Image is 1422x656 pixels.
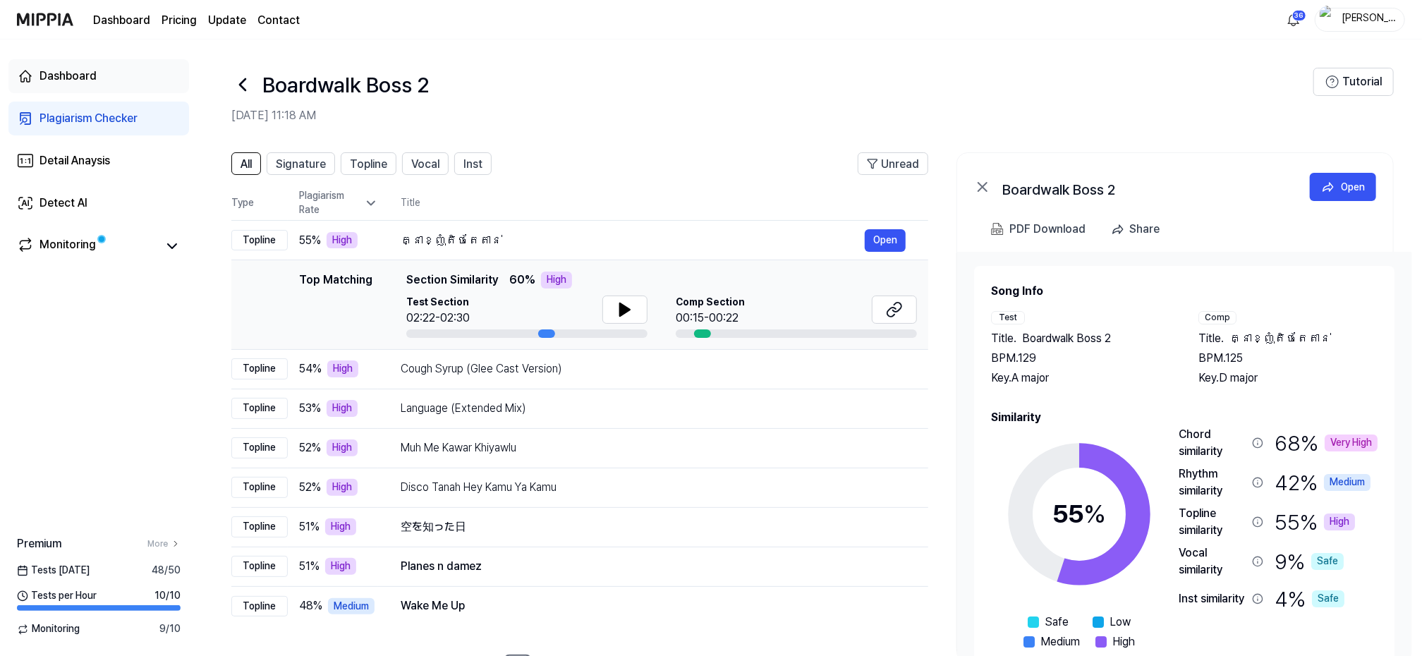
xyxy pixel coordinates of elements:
[231,516,288,537] div: Topline
[406,310,470,327] div: 02:22-02:30
[1022,330,1111,347] span: Boardwalk Boss 2
[991,350,1170,367] div: BPM. 129
[299,518,320,535] span: 51 %
[991,283,1378,300] h2: Song Info
[267,152,335,175] button: Signature
[1275,505,1355,539] div: 55 %
[991,311,1025,324] div: Test
[401,439,906,456] div: Muh Me Kawar Khiyawlu
[231,186,288,221] th: Type
[1040,633,1080,650] span: Medium
[401,400,906,417] div: Language (Extended Mix)
[325,558,356,575] div: High
[17,622,80,636] span: Monitoring
[327,232,358,249] div: High
[1275,545,1344,578] div: 9 %
[454,152,492,175] button: Inst
[1229,330,1331,347] span: គ្នាខ្ញុំតិចតែតាន់
[1052,495,1106,533] div: 55
[1310,173,1376,201] button: Open
[162,12,197,29] button: Pricing
[325,518,356,535] div: High
[1282,8,1305,31] button: 알림36
[1112,633,1135,650] span: High
[401,518,906,535] div: 空を知った日
[1179,466,1246,499] div: Rhythm similarity
[208,12,246,29] a: Update
[8,186,189,220] a: Detect AI
[1198,311,1236,324] div: Comp
[1324,474,1371,491] div: Medium
[159,622,181,636] span: 9 / 10
[327,360,358,377] div: High
[299,558,320,575] span: 51 %
[231,230,288,251] div: Topline
[541,272,572,288] div: High
[1292,10,1306,21] div: 36
[39,152,110,169] div: Detail Anaysis
[231,152,261,175] button: All
[1275,426,1378,460] div: 68 %
[17,564,90,578] span: Tests [DATE]
[299,400,321,417] span: 53 %
[1198,350,1378,367] div: BPM. 125
[8,144,189,178] a: Detail Anaysis
[231,398,288,419] div: Topline
[402,152,449,175] button: Vocal
[401,597,906,614] div: Wake Me Up
[327,439,358,456] div: High
[1285,11,1302,28] img: 알림
[8,102,189,135] a: Plagiarism Checker
[1275,584,1344,614] div: 4 %
[1009,220,1086,238] div: PDF Download
[1198,370,1378,387] div: Key. D major
[327,400,358,417] div: High
[231,596,288,617] div: Topline
[401,186,928,220] th: Title
[401,232,865,249] div: គ្នាខ្ញុំតិចតែតាន់
[231,556,288,577] div: Topline
[401,360,906,377] div: Cough Syrup (Glee Cast Version)
[1312,590,1344,607] div: Safe
[276,156,326,173] span: Signature
[858,152,928,175] button: Unread
[39,110,138,127] div: Plagiarism Checker
[341,152,396,175] button: Topline
[17,236,158,256] a: Monitoring
[262,70,429,99] h1: Boardwalk Boss 2
[350,156,387,173] span: Topline
[676,296,745,310] span: Comp Section
[676,310,745,327] div: 00:15-00:22
[1179,590,1246,607] div: Inst similarity
[401,558,906,575] div: Planes n damez
[1324,514,1355,530] div: High
[17,589,97,603] span: Tests per Hour
[1179,505,1246,539] div: Topline similarity
[991,409,1378,426] h2: Similarity
[39,195,87,212] div: Detect AI
[401,479,906,496] div: Disco Tanah Hey Kamu Ya Kamu
[1002,178,1284,195] div: Boardwalk Boss 2
[406,296,470,310] span: Test Section
[8,59,189,93] a: Dashboard
[152,564,181,578] span: 48 / 50
[1179,426,1246,460] div: Chord similarity
[147,538,181,550] a: More
[991,370,1170,387] div: Key. A major
[241,156,252,173] span: All
[1325,435,1378,451] div: Very High
[406,272,498,288] span: Section Similarity
[299,360,322,377] span: 54 %
[1311,553,1344,570] div: Safe
[231,437,288,458] div: Topline
[328,598,375,615] div: Medium
[1083,499,1106,529] span: %
[1129,220,1160,238] div: Share
[299,479,321,496] span: 52 %
[39,68,97,85] div: Dashboard
[299,439,321,456] span: 52 %
[865,229,906,252] button: Open
[991,330,1016,347] span: Title .
[1045,614,1069,631] span: Safe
